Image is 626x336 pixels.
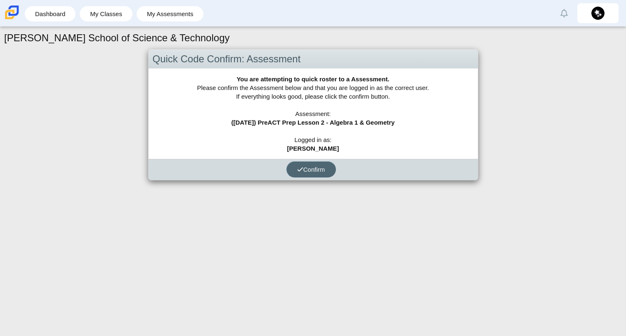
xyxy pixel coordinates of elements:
a: alisson.vazquez.2hCF5C [577,3,619,23]
div: Quick Code Confirm: Assessment [149,50,478,69]
a: Carmen School of Science & Technology [3,15,21,22]
img: alisson.vazquez.2hCF5C [591,7,605,20]
b: You are attempting to quick roster to a Assessment. [236,76,389,83]
a: Dashboard [29,6,71,21]
a: My Classes [84,6,128,21]
a: My Assessments [141,6,200,21]
a: Alerts [555,4,573,22]
div: Please confirm the Assessment below and that you are logged in as the correct user. If everything... [149,69,478,159]
span: Confirm [297,166,325,173]
img: Carmen School of Science & Technology [3,4,21,21]
b: ([DATE]) PreACT Prep Lesson 2 - Algebra 1 & Geometry [232,119,395,126]
b: [PERSON_NAME] [287,145,339,152]
h1: [PERSON_NAME] School of Science & Technology [4,31,230,45]
button: Confirm [286,161,336,177]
